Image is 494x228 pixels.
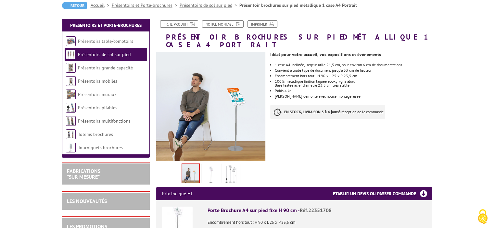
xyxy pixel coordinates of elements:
img: Présentoirs muraux [66,90,76,99]
li: [PERSON_NAME] démonté avec notice montage aisée [275,94,432,98]
div: Domaine [33,38,50,42]
a: Présentoirs de sol sur pied [180,2,239,8]
img: presentoirs_brochures_22351708_1.jpg [203,165,219,185]
a: Tourniquets brochures [78,145,123,150]
a: Accueil [91,2,112,8]
li: Convient à toute type de document jusqu’à 33 cm de hauteur. [275,68,432,72]
img: Présentoirs table/comptoirs [66,36,76,46]
p: Encombrement hors tout : H 90 x L 25 x P 23,5 cm [208,216,426,225]
img: Cookies (fenêtre modale) [475,209,491,225]
strong: EN STOCK, LIVRAISON 3 à 4 jours [284,109,339,114]
img: tab_domain_overview_orange.svg [26,38,32,43]
li: 1 case A4 inclinée, largeur utile 21,5 cm, pour environ 6 cm de documentations. [275,63,432,67]
img: logo_orange.svg [10,10,16,16]
a: Présentoirs multifonctions [78,118,131,124]
img: Présentoirs pliables [66,103,76,113]
h1: Présentoir brochures sur pied métallique 1 case A4 Portrait [151,20,437,49]
img: 22351708_dessin.jpg [223,165,239,185]
h3: Etablir un devis ou passer commande [333,187,432,200]
a: Imprimer [247,20,277,28]
li: Poids 4 kg [275,89,432,93]
a: FABRICATIONS"Sur Mesure" [67,168,100,180]
div: Porte Brochure A4 sur pied fixe H 90 cm - [208,207,426,214]
li: 100% métallique finition laquée époxy «gris alu». Base lestée acier diamètre 23,5 cm très stable [275,79,432,87]
a: Notice Montage [202,20,244,28]
img: website_grey.svg [10,17,16,22]
strong: Idéal pour votre accueil, vos expositions et évènements [270,52,381,57]
a: Présentoirs et Porte-brochures [70,22,142,28]
p: Prix indiqué HT [162,187,193,200]
p: à réception de la commande [270,105,385,119]
a: LES NOUVEAUTÉS [67,198,107,204]
a: Fiche produit [160,20,198,28]
a: Retour [62,2,87,9]
img: Présentoirs multifonctions [66,116,76,126]
a: Présentoirs grande capacité [78,65,133,71]
img: porte_brochure_a4_sur_pied_fixe_h90cm_22351708_mise_en_scene.jpg [156,52,266,161]
a: Présentoirs muraux [78,91,117,97]
div: Mots-clés [81,38,99,42]
a: Présentoirs de sol sur pied [78,52,131,57]
button: Cookies (fenêtre modale) [471,206,494,228]
li: Présentoir brochures sur pied métallique 1 case A4 Portrait [239,2,357,8]
img: Présentoirs mobiles [66,76,76,86]
li: Encombrement hors tout : H 90 x L 25 x P 23,5 cm. [275,74,432,78]
a: Présentoirs pliables [78,105,117,111]
span: Réf.22351708 [300,207,332,213]
img: Présentoirs grande capacité [66,63,76,73]
img: Présentoirs de sol sur pied [66,50,76,59]
a: Totems brochures [78,131,113,137]
div: v 4.0.25 [18,10,32,16]
img: Tourniquets brochures [66,143,76,152]
a: Présentoirs table/comptoirs [78,38,133,44]
img: tab_keywords_by_traffic_grey.svg [74,38,79,43]
a: Présentoirs et Porte-brochures [112,2,180,8]
img: Totems brochures [66,129,76,139]
a: Présentoirs mobiles [78,78,117,84]
div: Domaine: [DOMAIN_NAME] [17,17,73,22]
img: porte_brochure_a4_sur_pied_fixe_h90cm_22351708_mise_en_scene.jpg [182,164,199,184]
